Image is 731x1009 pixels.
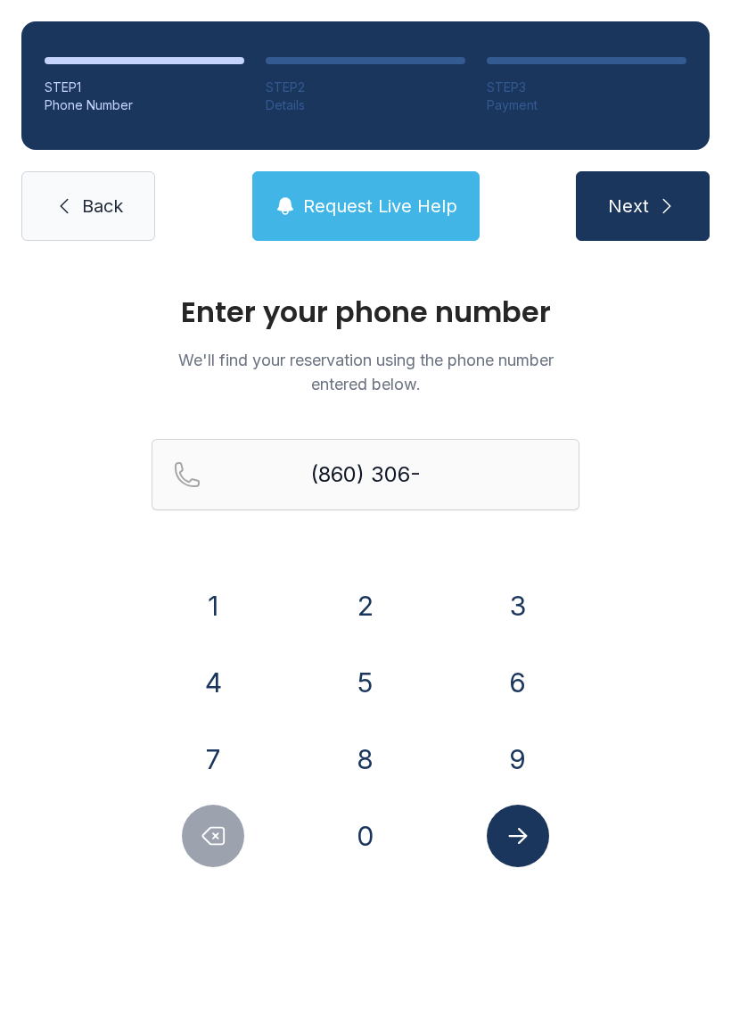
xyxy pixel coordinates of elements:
h1: Enter your phone number [152,298,579,327]
button: 8 [334,728,397,790]
span: Request Live Help [303,194,457,219]
button: 3 [487,575,549,637]
button: 0 [334,805,397,867]
button: 9 [487,728,549,790]
button: 1 [182,575,244,637]
div: Payment [487,96,686,114]
div: STEP 3 [487,79,686,96]
div: Phone Number [45,96,244,114]
div: STEP 1 [45,79,244,96]
button: 7 [182,728,244,790]
input: Reservation phone number [152,439,579,510]
button: Delete number [182,805,244,867]
button: 2 [334,575,397,637]
span: Next [608,194,649,219]
button: 4 [182,651,244,714]
button: 5 [334,651,397,714]
div: Details [266,96,465,114]
p: We'll find your reservation using the phone number entered below. [152,348,579,396]
div: STEP 2 [266,79,465,96]
button: Submit lookup form [487,805,549,867]
button: 6 [487,651,549,714]
span: Back [82,194,123,219]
